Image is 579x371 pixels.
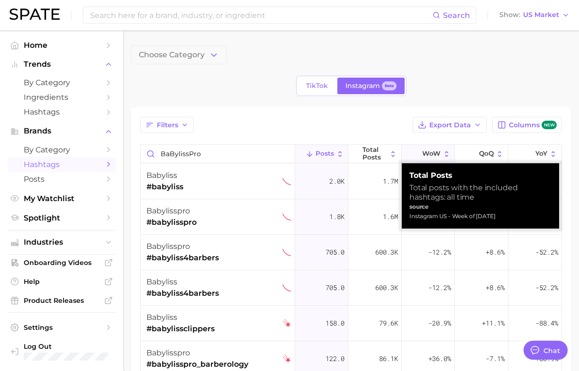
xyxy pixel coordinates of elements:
span: Columns [509,121,557,130]
a: My Watchlist [8,191,116,206]
span: US Market [523,12,559,18]
span: Spotlight [24,213,100,222]
span: 122.0 [326,353,344,364]
a: Posts [8,172,116,186]
span: #babyliss [146,181,183,193]
a: Home [8,38,116,53]
button: WoW [402,145,455,163]
span: Log Out [24,342,108,351]
span: #babyliss4barbers [146,252,219,264]
span: #babylisspro [146,217,197,228]
span: WoW [422,150,441,158]
span: babylisspro [146,348,190,357]
span: Product Releases [24,296,100,305]
span: TikTok [306,82,328,90]
strong: source [409,203,429,210]
button: Industries [8,235,116,249]
span: -20.9% [428,318,451,329]
span: babylisspro [146,206,190,215]
span: 86.1k [379,353,398,364]
button: Total Posts [348,145,402,163]
span: Home [24,41,100,50]
span: Ingredients [24,93,100,102]
span: Settings [24,323,100,332]
span: Trends [24,60,100,69]
span: new [542,121,557,130]
span: +8.6% [486,282,505,293]
div: Total posts with the included hashtags: all time [409,183,552,202]
span: babylisspro [146,242,190,251]
span: Industries [24,238,100,247]
button: Brands [8,124,116,138]
span: Hashtags [24,107,100,116]
img: instagram sustained decliner [282,177,291,185]
span: -7.1% [486,353,505,364]
span: +11.1% [482,318,505,329]
a: Onboarding Videos [8,256,116,270]
span: -88.4% [535,318,558,329]
span: Onboarding Videos [24,258,100,267]
a: Hashtags [8,105,116,119]
div: Instagram US - Week of [DATE] [409,212,552,221]
span: babyliss [146,313,177,322]
a: InstagramBeta [337,78,405,94]
button: YoY [508,145,561,163]
span: -52.2% [535,282,558,293]
button: QoQ [455,145,508,163]
span: Instagram [345,82,380,90]
button: Trends [8,57,116,71]
span: #babylissclippers [146,323,215,335]
img: instagram falling star [282,319,291,327]
span: Posts [24,175,100,184]
span: by Category [24,78,100,87]
span: Show [499,12,520,18]
span: #babylisspro_barberology [146,359,248,370]
span: 2.0k [329,176,344,187]
span: 705.0 [326,282,344,293]
input: Search here for a brand, industry, or ingredient [89,7,433,23]
span: 600.3k [375,247,398,258]
span: Brands [24,127,100,135]
button: ShowUS Market [497,9,572,21]
span: #babyliss4barbers [146,288,219,299]
button: babylisspro#babylissproinstagram sustained decliner1.8k1.6m+25.2%+5.5%-16.6% [141,199,561,235]
a: Ingredients [8,90,116,105]
span: 1.6m [383,211,398,222]
img: instagram sustained decliner [282,248,291,256]
a: Help [8,274,116,289]
button: Filters [140,117,194,133]
span: Search [443,11,470,20]
button: babyliss#babylissinstagram sustained decliner2.0k1.7m+7.8%-2.2%-47.0% [141,164,561,199]
strong: total posts [409,171,552,180]
span: 600.3k [375,282,398,293]
span: 158.0 [326,318,344,329]
span: Beta [385,82,394,90]
span: My Watchlist [24,194,100,203]
button: babylisspro#babyliss4barbersinstagram sustained decliner705.0600.3k-12.2%+8.6%-52.2% [141,235,561,270]
span: YoY [535,150,547,158]
input: Search in category [141,145,295,163]
button: Columnsnew [492,117,562,133]
span: +8.6% [486,247,505,258]
span: babyliss [146,277,177,286]
span: Help [24,277,100,286]
img: instagram sustained decliner [282,283,291,292]
a: Spotlight [8,211,116,225]
button: Choose Category [131,45,227,64]
span: by Category [24,145,100,154]
span: -52.2% [535,247,558,258]
img: SPATE [9,9,60,20]
span: babyliss [146,171,177,180]
a: Log out. Currently logged in with e-mail pryan@sharkninja.com. [8,339,116,363]
a: Hashtags [8,157,116,172]
span: Posts [316,150,334,158]
img: instagram falling star [282,354,291,363]
a: by Category [8,75,116,90]
span: Filters [157,121,178,129]
button: babyliss#babylissclippersinstagram falling star158.079.6k-20.9%+11.1%-88.4% [141,306,561,341]
span: 79.6k [379,318,398,329]
button: Export Data [413,117,487,133]
span: Total Posts [362,146,388,161]
span: -12.2% [428,282,451,293]
span: QoQ [479,150,494,158]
